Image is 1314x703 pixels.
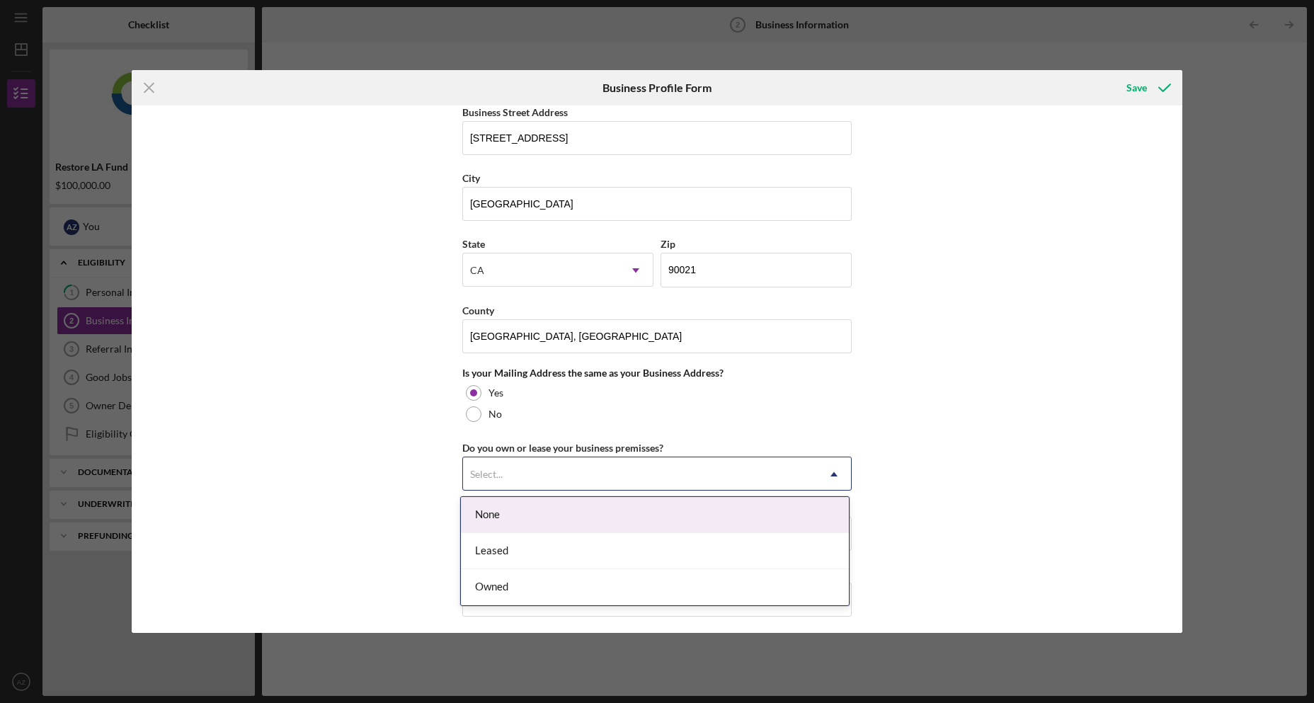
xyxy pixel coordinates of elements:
label: Yes [489,387,503,399]
div: Leased [461,533,849,569]
label: Business Street Address [462,106,568,118]
div: Is your Mailing Address the same as your Business Address? [462,367,852,379]
button: Save [1112,74,1182,102]
div: CA [470,265,484,276]
div: None [461,497,849,533]
div: Save [1126,74,1147,102]
label: No [489,408,502,420]
h6: Business Profile Form [602,81,712,94]
label: City [462,172,480,184]
div: Select... [470,469,503,480]
div: Owned [461,569,849,605]
label: Zip [661,238,675,250]
label: County [462,304,494,316]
